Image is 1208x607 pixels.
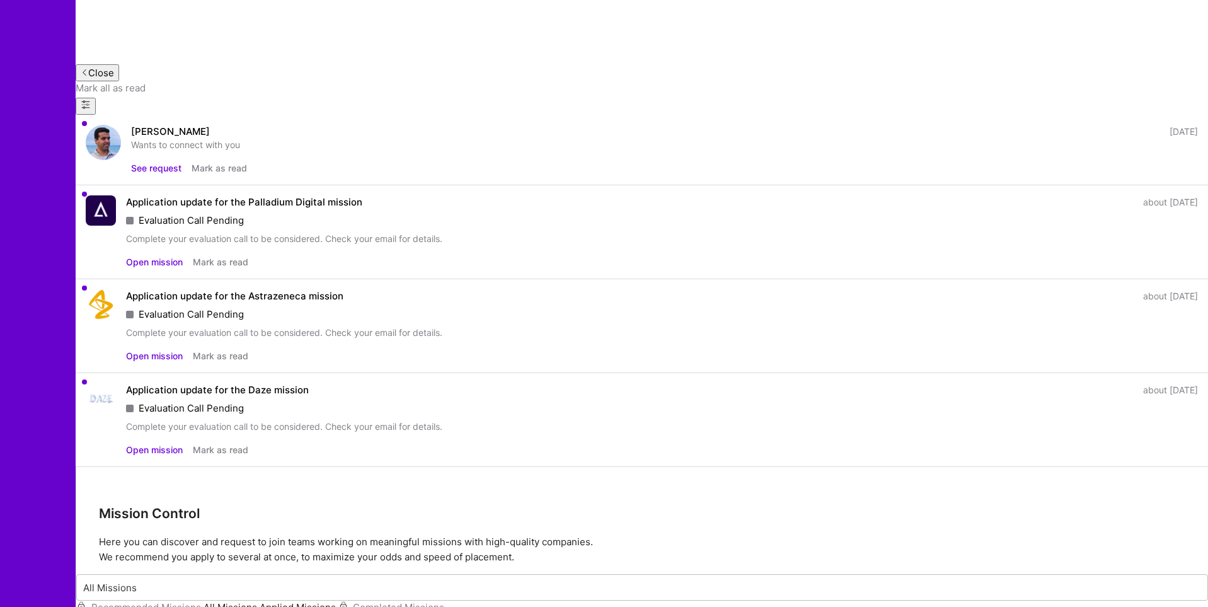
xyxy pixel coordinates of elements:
[193,443,248,456] button: Mark as read
[126,349,183,362] button: Open mission
[126,195,362,209] div: Application update for the Palladium Digital mission
[1143,383,1198,396] div: about [DATE]
[126,289,343,303] div: Application update for the Astrazeneca mission
[76,26,1208,64] a: sign inSign In
[126,214,1198,227] div: Evaluation Call Pending
[126,402,1198,415] div: Evaluation Call Pending
[193,255,248,269] button: Mark as read
[86,391,116,405] img: Company Logo
[76,81,146,95] button: Mark all as read
[86,125,121,160] img: user avatar
[1170,125,1198,138] div: [DATE]
[131,138,1198,151] div: Wants to connect with you
[99,535,1185,565] p: Here you can discover and request to join teams working on meaningful missions with high-quality ...
[126,420,1198,433] div: Complete your evaluation call to be considered. Check your email for details.
[193,349,248,362] button: Mark as read
[1143,289,1198,303] div: about [DATE]
[86,289,116,320] img: Company Logo
[126,308,1198,321] div: Evaluation Call Pending
[126,326,1198,339] div: Complete your evaluation call to be considered. Check your email for details.
[628,26,653,51] img: sign in
[126,443,183,456] button: Open mission
[86,195,116,226] img: Company Logo
[126,232,1198,245] div: Complete your evaluation call to be considered. Check your email for details.
[629,51,653,64] div: Sign In
[126,255,183,269] button: Open mission
[1143,195,1198,209] div: about [DATE]
[131,161,181,175] button: See request
[126,383,309,396] div: Application update for the Daze mission
[131,125,210,138] div: [PERSON_NAME]
[99,506,1185,521] h3: Mission Control
[76,64,119,81] button: Close
[192,161,247,175] button: Mark as read
[83,581,137,594] div: All Missions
